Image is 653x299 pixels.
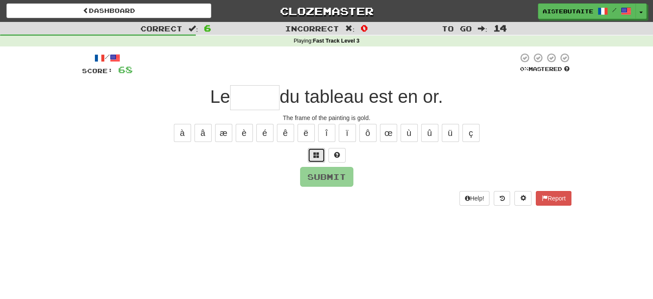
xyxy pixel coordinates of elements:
[82,114,571,122] div: The frame of the painting is gold.
[298,124,315,142] button: ë
[174,124,191,142] button: à
[493,23,507,33] span: 14
[401,124,418,142] button: ù
[194,124,212,142] button: â
[210,86,230,107] span: Le
[313,38,360,44] strong: Fast Track Level 3
[612,7,617,13] span: /
[442,24,472,33] span: To go
[536,191,571,206] button: Report
[538,3,636,19] a: AisteButaite /
[215,124,232,142] button: æ
[380,124,397,142] button: œ
[459,191,490,206] button: Help!
[442,124,459,142] button: ü
[82,67,113,74] span: Score:
[494,191,510,206] button: Round history (alt+y)
[421,124,438,142] button: û
[543,7,593,15] span: AisteButaite
[285,24,339,33] span: Incorrect
[345,25,355,32] span: :
[478,25,487,32] span: :
[359,124,377,142] button: ô
[236,124,253,142] button: è
[339,124,356,142] button: ï
[361,23,368,33] span: 0
[188,25,198,32] span: :
[82,52,133,63] div: /
[224,3,429,18] a: Clozemaster
[256,124,273,142] button: é
[140,24,182,33] span: Correct
[277,124,294,142] button: ê
[520,65,528,72] span: 0 %
[308,148,325,163] button: Switch sentence to multiple choice alt+p
[318,124,335,142] button: î
[279,86,443,107] span: du tableau est en or.
[204,23,211,33] span: 6
[328,148,346,163] button: Single letter hint - you only get 1 per sentence and score half the points! alt+h
[300,167,353,187] button: Submit
[118,64,133,75] span: 68
[6,3,211,18] a: Dashboard
[462,124,480,142] button: ç
[518,65,571,73] div: Mastered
